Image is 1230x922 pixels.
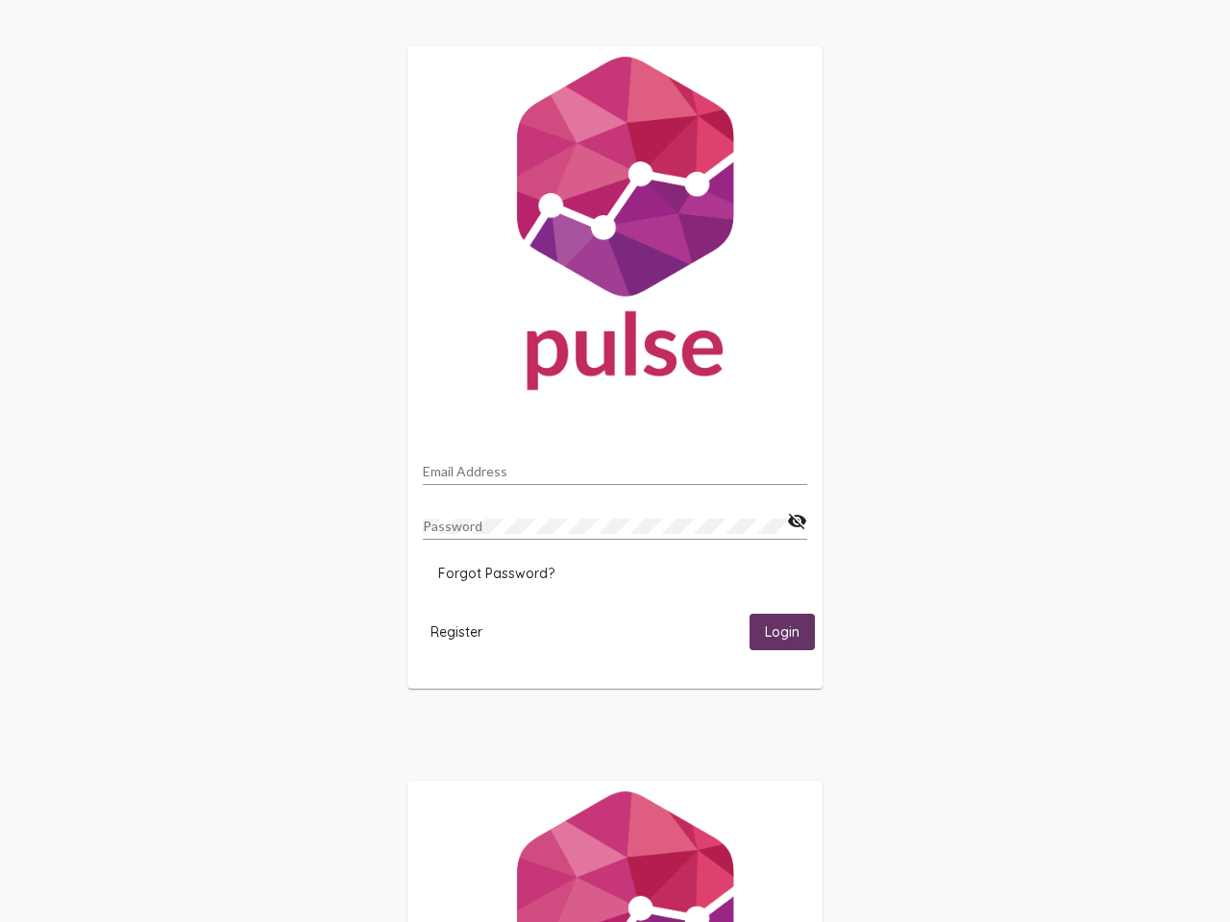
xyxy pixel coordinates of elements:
button: Forgot Password? [423,556,570,591]
mat-icon: visibility_off [787,510,807,533]
span: Register [430,623,482,641]
button: Login [750,614,815,649]
img: Pulse For Good Logo [407,46,823,409]
span: Forgot Password? [438,565,554,582]
button: Register [415,614,498,649]
span: Login [765,624,799,642]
